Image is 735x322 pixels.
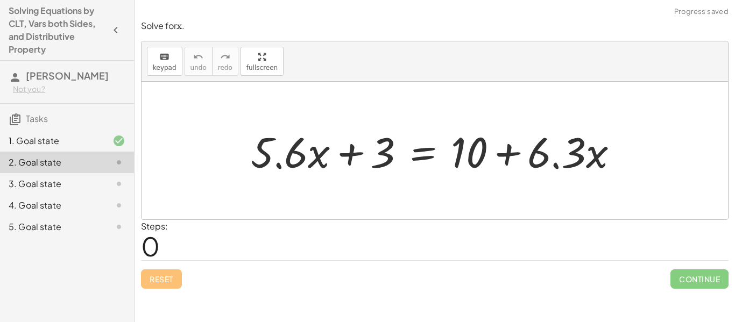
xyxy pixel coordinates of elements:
span: Progress saved [674,6,729,17]
i: Task not started. [112,220,125,233]
i: Task not started. [112,199,125,212]
i: Task finished and correct. [112,134,125,147]
div: Not you? [13,84,125,95]
i: undo [193,51,203,63]
span: [PERSON_NAME] [26,69,109,82]
div: 1. Goal state [9,134,95,147]
div: 5. Goal state [9,220,95,233]
button: redoredo [212,47,238,76]
h4: Solving Equations by CLT, Vars both Sides, and Distributive Property [9,4,106,56]
span: fullscreen [246,64,278,71]
button: keyboardkeypad [147,47,182,76]
label: Steps: [141,220,168,232]
button: undoundo [185,47,213,76]
span: Tasks [26,113,48,124]
button: fullscreen [241,47,284,76]
span: undo [190,64,207,71]
i: Task not started. [112,177,125,190]
i: Task not started. [112,156,125,169]
div: 2. Goal state [9,156,95,169]
div: 3. Goal state [9,177,95,190]
span: x [176,20,182,32]
span: 0 [141,230,160,262]
span: keypad [153,64,176,71]
span: redo [218,64,232,71]
i: redo [220,51,230,63]
div: 4. Goal state [9,199,95,212]
i: keyboard [159,51,169,63]
p: Solve for . [141,20,729,32]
